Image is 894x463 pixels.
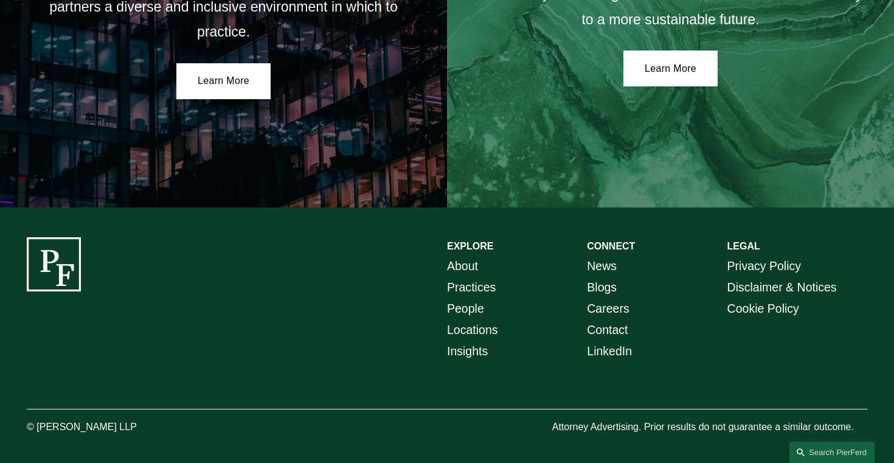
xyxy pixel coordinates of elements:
[447,241,493,251] strong: EXPLORE
[587,277,617,298] a: Blogs
[727,241,760,251] strong: LEGAL
[587,256,617,277] a: News
[447,256,478,277] a: About
[27,419,202,436] p: © [PERSON_NAME] LLP
[447,298,484,319] a: People
[176,63,271,100] a: Learn More
[587,241,635,251] strong: CONNECT
[447,277,496,298] a: Practices
[727,298,799,319] a: Cookie Policy
[587,319,628,341] a: Contact
[447,341,488,362] a: Insights
[587,341,632,362] a: LinkedIn
[552,419,867,436] p: Attorney Advertising. Prior results do not guarantee a similar outcome.
[447,319,498,341] a: Locations
[623,50,718,87] a: Learn More
[727,277,837,298] a: Disclaimer & Notices
[789,442,875,463] a: Search this site
[587,298,629,319] a: Careers
[727,256,801,277] a: Privacy Policy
